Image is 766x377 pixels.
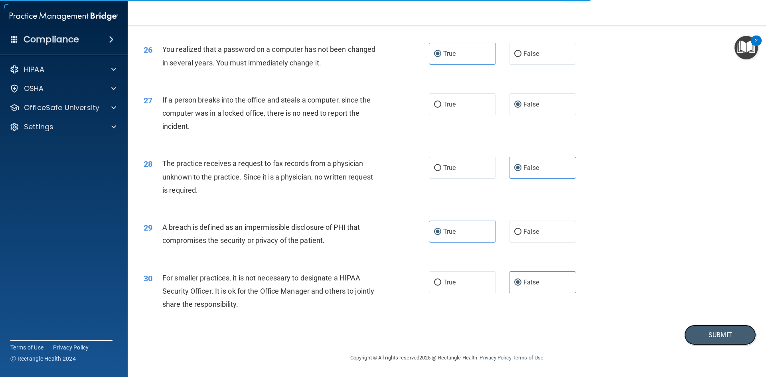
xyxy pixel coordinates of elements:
span: True [443,101,456,108]
input: False [514,51,521,57]
p: OfficeSafe University [24,103,99,113]
button: Open Resource Center, 2 new notifications [734,36,758,59]
input: True [434,51,441,57]
span: True [443,278,456,286]
input: False [514,102,521,108]
p: Settings [24,122,53,132]
h4: Compliance [24,34,79,45]
input: True [434,229,441,235]
a: Privacy Policy [480,355,511,361]
span: False [523,164,539,172]
span: False [523,278,539,286]
span: 30 [144,274,152,283]
a: OSHA [10,84,116,93]
span: True [443,228,456,235]
div: Copyright © All rights reserved 2025 @ Rectangle Health | | [301,345,592,371]
span: False [523,50,539,57]
a: HIPAA [10,65,116,74]
span: True [443,50,456,57]
span: If a person breaks into the office and steals a computer, since the computer was in a locked offi... [162,96,371,130]
input: True [434,165,441,171]
span: The practice receives a request to fax records from a physician unknown to the practice. Since it... [162,159,373,194]
a: Settings [10,122,116,132]
span: 29 [144,223,152,233]
input: True [434,102,441,108]
span: False [523,101,539,108]
a: OfficeSafe University [10,103,116,113]
span: You realized that a password on a computer has not been changed in several years. You must immedi... [162,45,375,67]
span: 26 [144,45,152,55]
input: False [514,229,521,235]
span: False [523,228,539,235]
p: HIPAA [24,65,44,74]
a: Terms of Use [513,355,543,361]
span: For smaller practices, it is not necessary to designate a HIPAA Security Officer. It is ok for th... [162,274,374,308]
input: True [434,280,441,286]
div: 2 [755,41,758,51]
a: Terms of Use [10,343,43,351]
p: OSHA [24,84,44,93]
span: True [443,164,456,172]
img: PMB logo [10,8,118,24]
span: A breach is defined as an impermissible disclosure of PHI that compromises the security or privac... [162,223,360,245]
input: False [514,165,521,171]
span: Ⓒ Rectangle Health 2024 [10,355,76,363]
span: 28 [144,159,152,169]
a: Privacy Policy [53,343,89,351]
input: False [514,280,521,286]
button: Submit [684,325,756,345]
span: 27 [144,96,152,105]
